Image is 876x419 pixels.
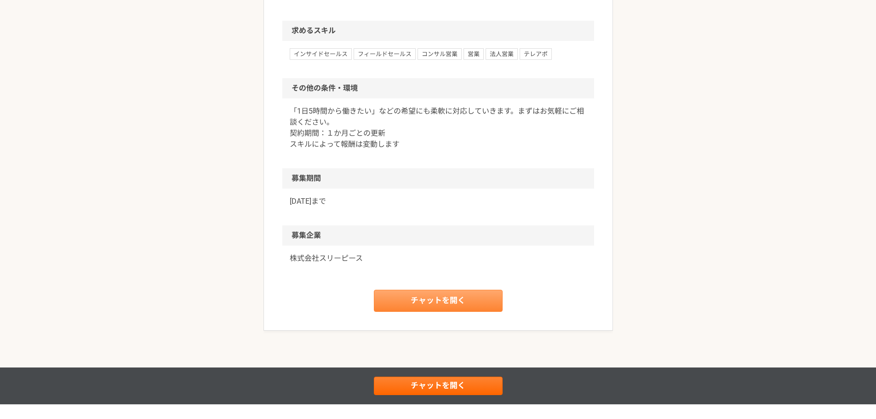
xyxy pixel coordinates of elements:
span: インサイドセールス [290,48,352,59]
span: 法人営業 [486,48,518,59]
h2: 求めるスキル [282,21,594,41]
p: [DATE]まで [290,196,587,207]
h2: 募集企業 [282,225,594,246]
a: 株式会社スリーピース [290,253,587,264]
span: 営業 [464,48,484,59]
h2: 募集期間 [282,168,594,189]
span: コンサル営業 [418,48,462,59]
span: テレアポ [520,48,552,59]
a: チャットを開く [374,377,503,395]
a: チャットを開く [374,290,503,312]
h2: その他の条件・環境 [282,78,594,98]
span: フィールドセールス [354,48,416,59]
p: 「1日5時間から働きたい」などの希望にも柔軟に対応していきます。まずはお気軽にご相談ください。 契約期間：１か月ごとの更新 スキルによって報酬は変動します [290,106,587,150]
